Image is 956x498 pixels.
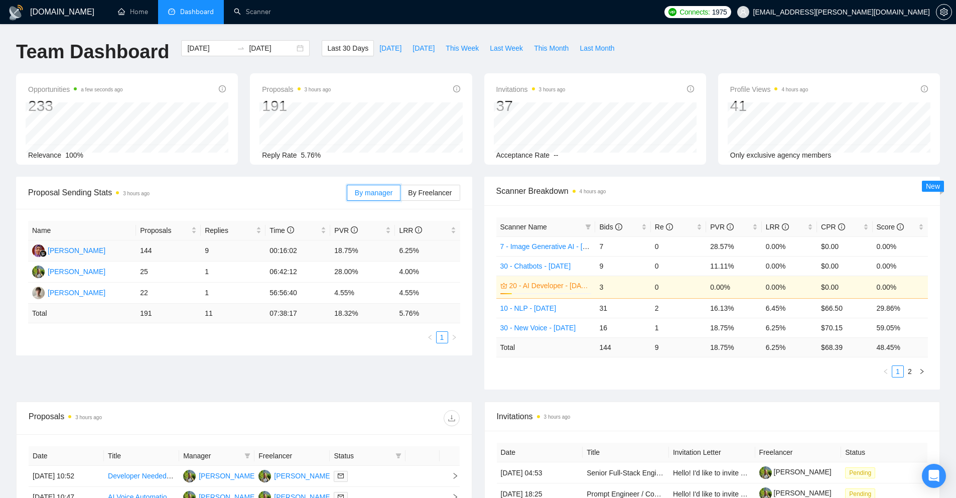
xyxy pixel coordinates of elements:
th: Status [841,443,927,462]
div: [PERSON_NAME] [48,266,105,277]
span: By manager [355,189,392,197]
div: 41 [730,96,808,115]
span: CPR [821,223,845,231]
span: PVR [710,223,734,231]
button: right [448,331,460,343]
a: MK[PERSON_NAME] [32,267,105,275]
time: 3 hours ago [75,415,102,420]
td: 144 [595,337,650,357]
td: 9 [651,337,706,357]
td: 6.25% [762,318,817,337]
a: 20 - AI Developer - [DATE] [509,280,590,291]
th: Title [104,446,179,466]
span: Proposals [140,225,189,236]
td: 29.86% [873,298,928,318]
td: 0.00% [762,256,817,276]
li: 1 [436,331,448,343]
td: Total [28,304,136,323]
td: 9 [595,256,650,276]
span: Manager [183,450,240,461]
a: Developer Needed – AI Voice Agent Expert (Base44 or Lovable) for Pizza Restaurant [108,472,373,480]
span: By Freelancer [408,189,452,197]
a: 10 - NLP - [DATE] [500,304,557,312]
td: 3 [595,276,650,298]
td: 1 [201,262,265,283]
img: MK [183,470,196,482]
td: 6.25% [395,240,460,262]
span: Scanner Name [500,223,547,231]
time: 3 hours ago [544,414,571,420]
td: 1 [651,318,706,337]
span: setting [936,8,951,16]
a: 2 [904,366,915,377]
th: Date [29,446,104,466]
td: 48.45 % [873,337,928,357]
span: download [444,414,459,422]
span: 1975 [712,7,727,18]
span: info-circle [897,223,904,230]
div: [PERSON_NAME] [199,470,256,481]
td: 5.76 % [395,304,460,323]
button: Last 30 Days [322,40,374,56]
td: 2 [651,298,706,318]
span: info-circle [219,85,226,92]
span: Score [877,223,904,231]
a: MK[PERSON_NAME] [183,471,256,479]
div: 37 [496,96,566,115]
span: filter [393,448,403,463]
span: info-circle [782,223,789,230]
time: 3 hours ago [305,87,331,92]
span: info-circle [287,226,294,233]
th: Freelancer [755,443,842,462]
button: [DATE] [407,40,440,56]
span: Dashboard [180,8,214,16]
td: Total [496,337,596,357]
span: filter [244,453,250,459]
time: 4 hours ago [580,189,606,194]
span: [DATE] [413,43,435,54]
a: homeHome [118,8,148,16]
th: Title [583,443,669,462]
div: 233 [28,96,123,115]
span: info-circle [921,85,928,92]
td: 16.13% [706,298,761,318]
a: Pending [845,468,879,476]
li: 2 [904,365,916,378]
div: 191 [262,96,331,115]
span: filter [585,224,591,230]
a: MK[PERSON_NAME] [258,471,332,479]
td: 4.55% [395,283,460,304]
td: 22 [136,283,201,304]
td: [DATE] 10:52 [29,466,104,487]
td: 6.45% [762,298,817,318]
span: Last Month [580,43,614,54]
td: 31 [595,298,650,318]
th: Invitation Letter [669,443,755,462]
span: LRR [766,223,789,231]
td: 4.00% [395,262,460,283]
span: Re [655,223,673,231]
a: OH[PERSON_NAME] [32,288,105,296]
td: 191 [136,304,201,323]
span: user [740,9,747,16]
time: 3 hours ago [123,191,150,196]
a: [PERSON_NAME] [759,489,832,497]
button: right [916,365,928,378]
time: 4 hours ago [781,87,808,92]
td: $0.00 [817,236,872,256]
th: Replies [201,221,265,240]
td: 0.00% [706,276,761,298]
span: swap-right [237,44,245,52]
span: info-circle [727,223,734,230]
span: info-circle [666,223,673,230]
td: 16 [595,318,650,337]
a: 7 - Image Generative AI - [DATE] [500,242,603,251]
td: 18.75% [330,240,395,262]
button: download [444,410,460,426]
td: 144 [136,240,201,262]
td: 18.32 % [330,304,395,323]
td: 0.00% [762,236,817,256]
img: c1H6qaiLk507m81Kel3qbCiFt8nt3Oz5Wf3V5ZPF-dbGF4vCaOe6p03OfXLTzabAEe [759,466,772,479]
li: Next Page [916,365,928,378]
td: 11 [201,304,265,323]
